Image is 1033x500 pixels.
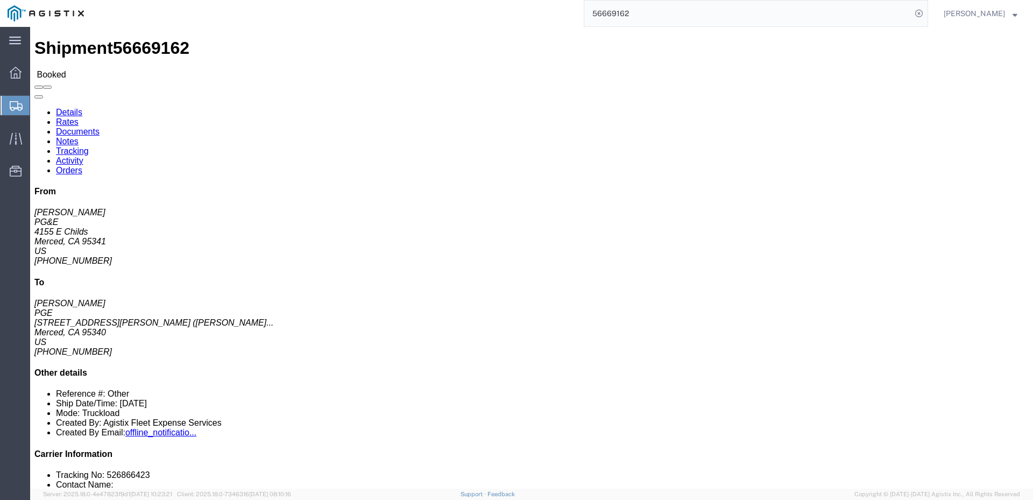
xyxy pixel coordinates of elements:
a: Feedback [487,491,515,497]
span: [DATE] 10:23:21 [130,491,172,497]
span: Server: 2025.18.0-4e47823f9d1 [43,491,172,497]
span: Copyright © [DATE]-[DATE] Agistix Inc., All Rights Reserved [854,490,1020,499]
iframe: FS Legacy Container [30,27,1033,489]
button: [PERSON_NAME] [943,7,1018,20]
span: Client: 2025.18.0-7346316 [177,491,291,497]
img: logo [8,5,84,22]
input: Search for shipment number, reference number [584,1,911,26]
span: [DATE] 08:10:16 [249,491,291,497]
span: Joe Torres [944,8,1005,19]
a: Support [461,491,487,497]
